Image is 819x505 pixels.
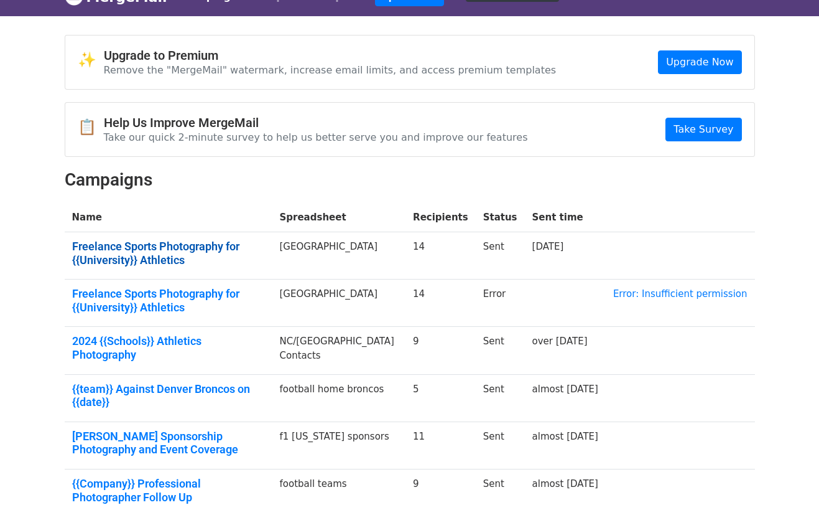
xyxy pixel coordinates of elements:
td: 11 [405,422,476,469]
td: Sent [476,232,525,280]
td: 14 [405,232,476,280]
th: Status [476,203,525,232]
h4: Help Us Improve MergeMail [104,115,528,130]
p: Take our quick 2-minute survey to help us better serve you and improve our features [104,131,528,144]
th: Spreadsheet [272,203,406,232]
a: Freelance Sports Photography for {{University}} Athletics [72,287,265,314]
td: Sent [476,422,525,469]
a: Freelance Sports Photography for {{University}} Athletics [72,240,265,267]
td: Error [476,280,525,327]
a: Upgrade Now [658,50,741,74]
h4: Upgrade to Premium [104,48,557,63]
td: 9 [405,327,476,374]
a: over [DATE] [532,336,588,347]
a: 2024 {{Schools}} Athletics Photography [72,334,265,361]
th: Recipients [405,203,476,232]
a: {{team}} Against Denver Broncos on {{date}} [72,382,265,409]
td: Sent [476,327,525,374]
td: Sent [476,374,525,422]
iframe: Chat Widget [757,445,819,505]
td: 5 [405,374,476,422]
td: [GEOGRAPHIC_DATA] [272,280,406,327]
td: f1 [US_STATE] sponsors [272,422,406,469]
td: NC/[GEOGRAPHIC_DATA] Contacts [272,327,406,374]
a: almost [DATE] [532,384,598,395]
td: football home broncos [272,374,406,422]
a: [PERSON_NAME] Sponsorship Photography and Event Coverage [72,430,265,456]
th: Sent time [525,203,606,232]
h2: Campaigns [65,169,755,191]
a: almost [DATE] [532,431,598,442]
a: almost [DATE] [532,478,598,489]
a: Error: Insufficient permission [613,288,747,300]
td: 14 [405,280,476,327]
th: Name [65,203,272,232]
a: {{Company}} Professional Photographer Follow Up [72,477,265,504]
td: [GEOGRAPHIC_DATA] [272,232,406,280]
a: [DATE] [532,241,564,252]
p: Remove the "MergeMail" watermark, increase email limits, and access premium templates [104,64,557,77]
span: ✨ [78,51,104,69]
a: Take Survey [665,118,741,141]
span: 📋 [78,118,104,136]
